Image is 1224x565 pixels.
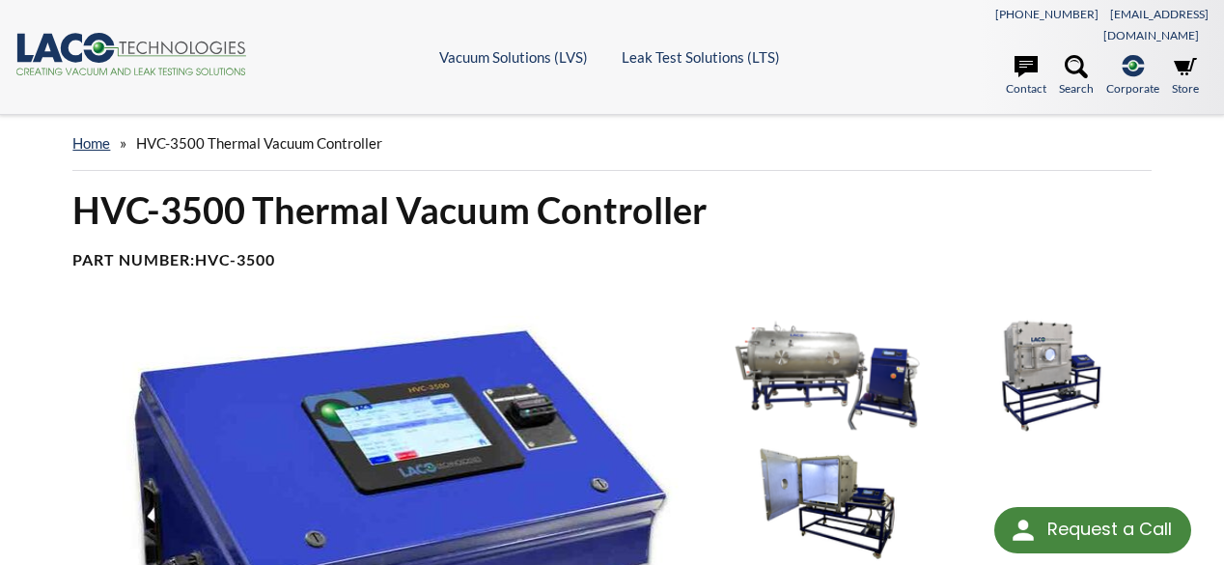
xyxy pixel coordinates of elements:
img: HVC-3500 Thermal Vacuum Controller in System, front view [722,316,932,434]
a: Search [1059,55,1094,98]
h1: HVC-3500 Thermal Vacuum Controller [72,186,1151,234]
b: HVC-3500 [195,250,275,268]
span: Corporate [1106,79,1159,98]
div: » [72,116,1151,171]
img: HVC-3500 in Cube Chamber System, open door [722,444,932,562]
a: home [72,134,110,152]
div: Request a Call [1047,507,1172,551]
a: [EMAIL_ADDRESS][DOMAIN_NAME] [1103,7,1209,42]
a: Vacuum Solutions (LVS) [439,48,588,66]
a: Contact [1006,55,1046,98]
span: HVC-3500 Thermal Vacuum Controller [136,134,382,152]
a: [PHONE_NUMBER] [995,7,1099,21]
img: HVC-3500 in Cube Chamber System, angled view [942,316,1153,434]
div: Request a Call [994,507,1191,553]
a: Leak Test Solutions (LTS) [622,48,780,66]
img: round button [1008,515,1039,546]
a: Store [1172,55,1199,98]
h4: Part Number: [72,250,1151,270]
